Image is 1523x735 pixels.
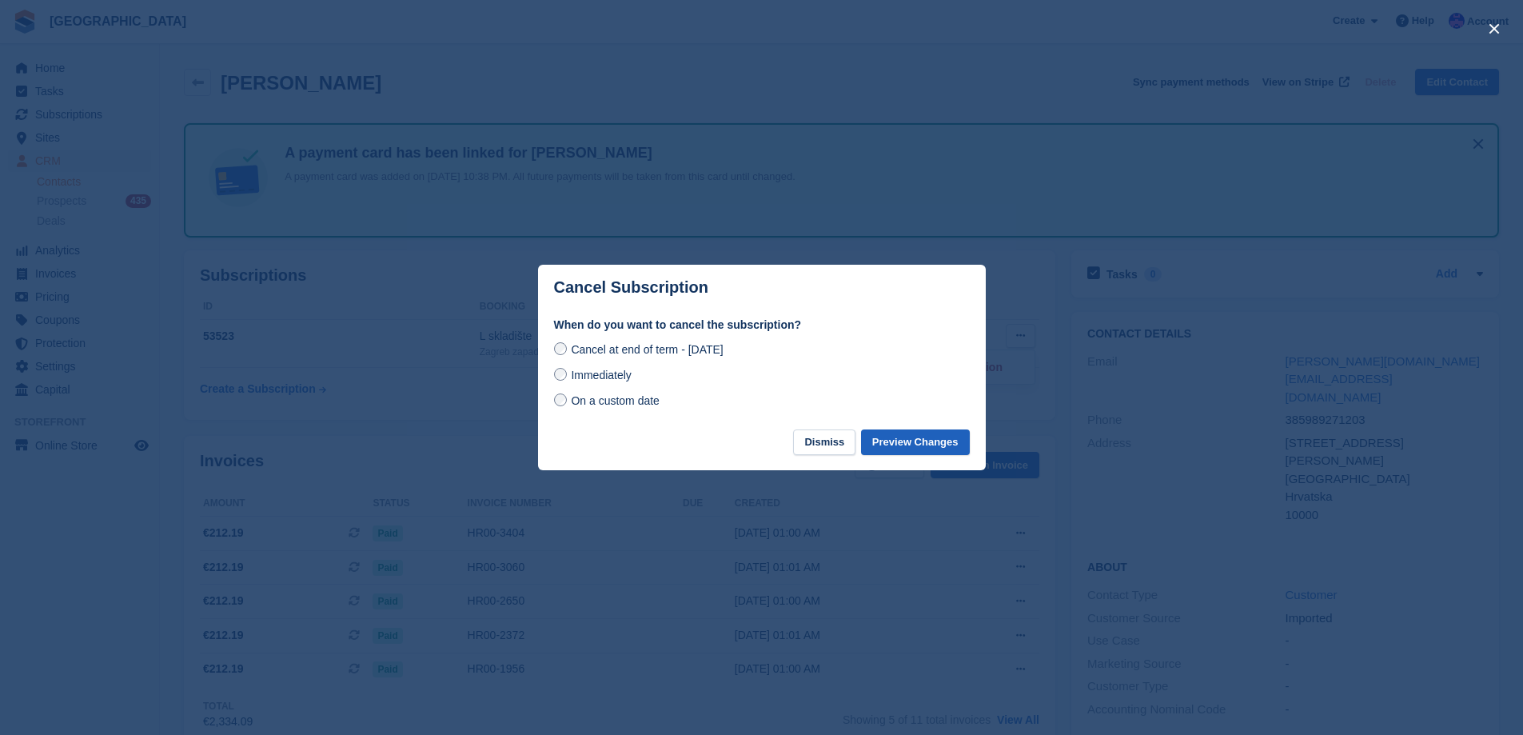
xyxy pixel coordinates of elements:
p: Cancel Subscription [554,278,708,297]
button: Preview Changes [861,429,970,456]
button: Dismiss [793,429,855,456]
input: On a custom date [554,393,567,406]
button: close [1481,16,1507,42]
label: When do you want to cancel the subscription? [554,317,970,334]
span: On a custom date [571,394,660,407]
input: Cancel at end of term - [DATE] [554,342,567,355]
span: Cancel at end of term - [DATE] [571,343,723,356]
input: Immediately [554,368,567,381]
span: Immediately [571,369,631,381]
